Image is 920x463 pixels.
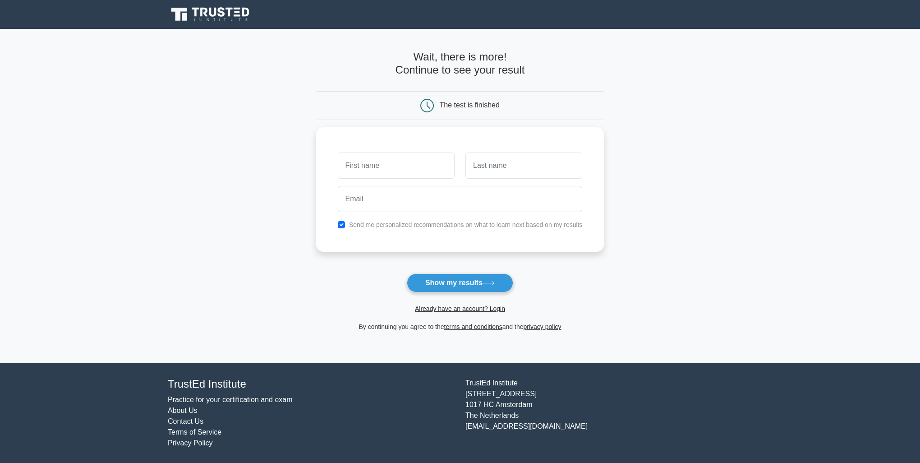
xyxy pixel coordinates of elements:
[444,323,502,330] a: terms and conditions
[465,153,582,179] input: Last name
[338,186,583,212] input: Email
[168,417,203,425] a: Contact Us
[415,305,505,312] a: Already have an account? Login
[168,428,221,436] a: Terms of Service
[524,323,561,330] a: privacy policy
[168,396,293,403] a: Practice for your certification and exam
[168,439,213,447] a: Privacy Policy
[311,321,610,332] div: By continuing you agree to the and the
[168,378,455,391] h4: TrustEd Institute
[316,51,604,77] h4: Wait, there is more! Continue to see your result
[407,273,513,292] button: Show my results
[349,221,583,228] label: Send me personalized recommendations on what to learn next based on my results
[168,407,198,414] a: About Us
[338,153,455,179] input: First name
[460,378,758,449] div: TrustEd Institute [STREET_ADDRESS] 1017 HC Amsterdam The Netherlands [EMAIL_ADDRESS][DOMAIN_NAME]
[440,101,500,109] div: The test is finished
